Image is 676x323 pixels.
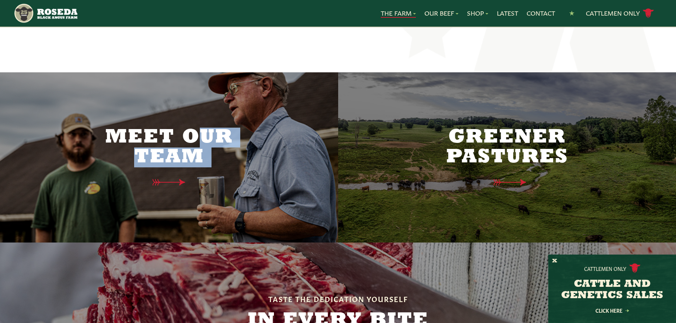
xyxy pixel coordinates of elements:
[94,128,243,167] h2: Meet Our Team
[381,9,416,18] a: The Farm
[13,3,77,24] img: https://roseda.com/wp-content/uploads/2021/05/roseda-25-header.png
[552,257,557,265] button: X
[586,7,654,20] a: Cattlemen Only
[467,9,488,18] a: Shop
[527,9,555,18] a: Contact
[497,9,518,18] a: Latest
[584,265,626,272] p: Cattlemen Only
[424,9,458,18] a: Our Beef
[629,263,641,273] img: cattle-icon.svg
[580,308,644,313] a: Click Here
[433,128,582,167] h2: Greener Pastures
[557,279,667,301] h3: CATTLE AND GENETICS SALES
[202,295,474,302] h6: Taste the Dedication Yourself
